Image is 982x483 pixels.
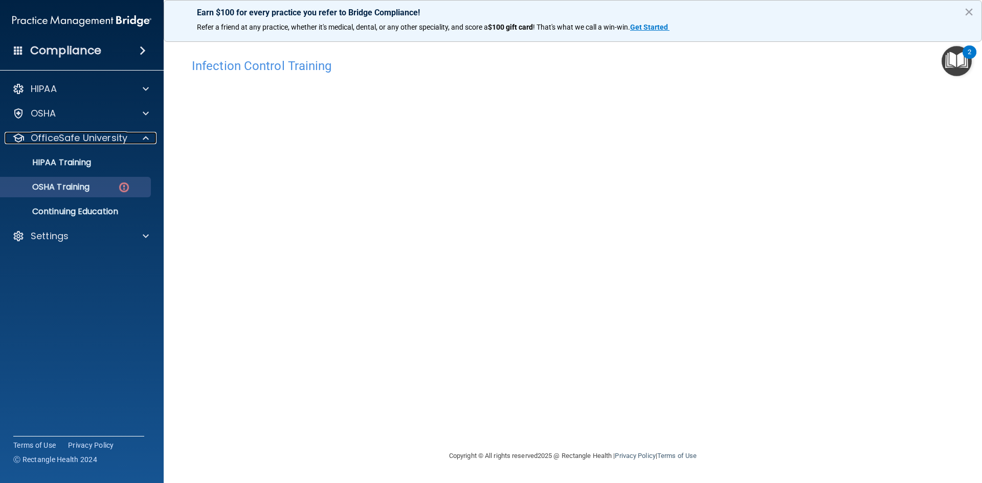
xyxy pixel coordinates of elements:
a: Privacy Policy [68,440,114,450]
span: ! That's what we call a win-win. [533,23,630,31]
a: Privacy Policy [615,452,655,459]
p: HIPAA [31,83,57,95]
a: Settings [12,230,149,242]
p: HIPAA Training [7,157,91,168]
div: 2 [968,52,971,65]
p: Settings [31,230,69,242]
button: Open Resource Center, 2 new notifications [942,46,972,76]
strong: Get Started [630,23,668,31]
p: Earn $100 for every practice you refer to Bridge Compliance! [197,8,949,17]
a: Terms of Use [657,452,697,459]
a: Get Started [630,23,669,31]
a: OSHA [12,107,149,120]
span: Refer a friend at any practice, whether it's medical, dental, or any other speciality, and score a [197,23,488,31]
p: OSHA [31,107,56,120]
span: Ⓒ Rectangle Health 2024 [13,454,97,465]
p: Continuing Education [7,206,146,217]
a: Terms of Use [13,440,56,450]
img: PMB logo [12,11,151,31]
a: OfficeSafe University [12,132,149,144]
p: OfficeSafe University [31,132,127,144]
a: HIPAA [12,83,149,95]
img: danger-circle.6113f641.png [118,181,130,194]
h4: Compliance [30,43,101,58]
iframe: infection-control-training [192,78,703,393]
p: OSHA Training [7,182,90,192]
div: Copyright © All rights reserved 2025 @ Rectangle Health | | [386,440,760,472]
h4: Infection Control Training [192,59,954,73]
strong: $100 gift card [488,23,533,31]
button: Close [964,4,974,20]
